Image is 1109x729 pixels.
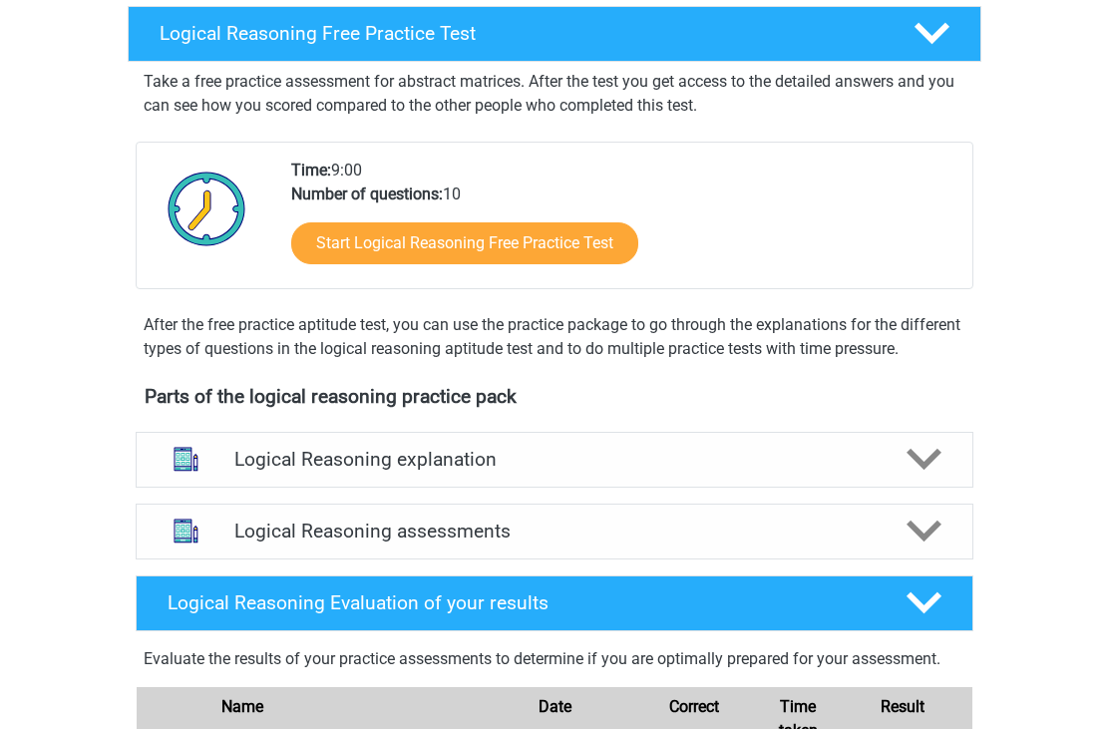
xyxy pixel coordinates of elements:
a: Logical Reasoning Free Practice Test [120,7,989,63]
h4: Logical Reasoning assessments [234,521,875,544]
div: After the free practice aptitude test, you can use the practice package to go through the explana... [136,314,973,362]
div: 9:00 10 [276,160,971,289]
img: logical reasoning explanations [161,435,211,486]
p: Evaluate the results of your practice assessments to determine if you are optimally prepared for ... [144,648,965,672]
h4: Logical Reasoning Evaluation of your results [168,592,875,615]
h4: Logical Reasoning explanation [234,449,875,472]
h4: Logical Reasoning Free Practice Test [160,23,882,46]
a: Start Logical Reasoning Free Practice Test [291,223,638,265]
a: explanations Logical Reasoning explanation [128,433,981,489]
b: Number of questions: [291,185,443,204]
a: assessments Logical Reasoning assessments [128,505,981,560]
img: logical reasoning assessments [161,507,211,557]
b: Time: [291,162,331,181]
p: Take a free practice assessment for abstract matrices. After the test you get access to the detai... [144,71,965,119]
img: Clock [157,160,257,259]
a: Logical Reasoning Evaluation of your results [128,576,981,632]
h4: Parts of the logical reasoning practice pack [145,386,964,409]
